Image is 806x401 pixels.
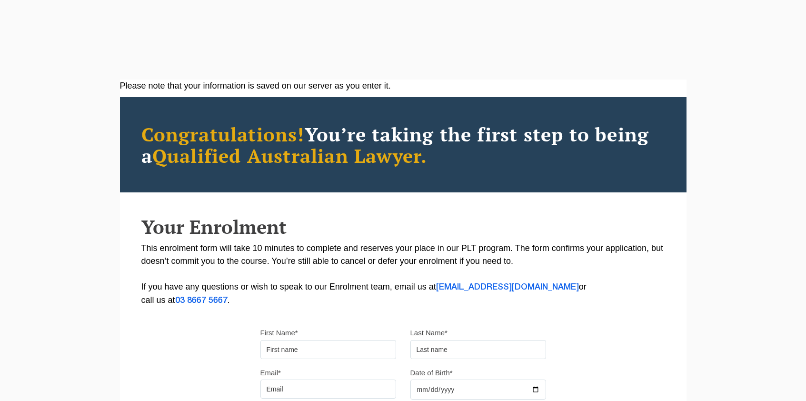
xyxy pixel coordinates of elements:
[141,216,665,237] h2: Your Enrolment
[260,340,396,359] input: First name
[260,328,298,338] label: First Name*
[120,80,687,92] div: Please note that your information is saved on our server as you enter it.
[260,380,396,399] input: Email
[410,340,546,359] input: Last name
[175,297,228,304] a: 03 8667 5667
[141,242,665,307] p: This enrolment form will take 10 minutes to complete and reserves your place in our PLT program. ...
[152,143,428,168] span: Qualified Australian Lawyer.
[260,368,281,378] label: Email*
[410,328,448,338] label: Last Name*
[410,368,453,378] label: Date of Birth*
[141,123,665,166] h2: You’re taking the first step to being a
[141,121,305,147] span: Congratulations!
[436,283,579,291] a: [EMAIL_ADDRESS][DOMAIN_NAME]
